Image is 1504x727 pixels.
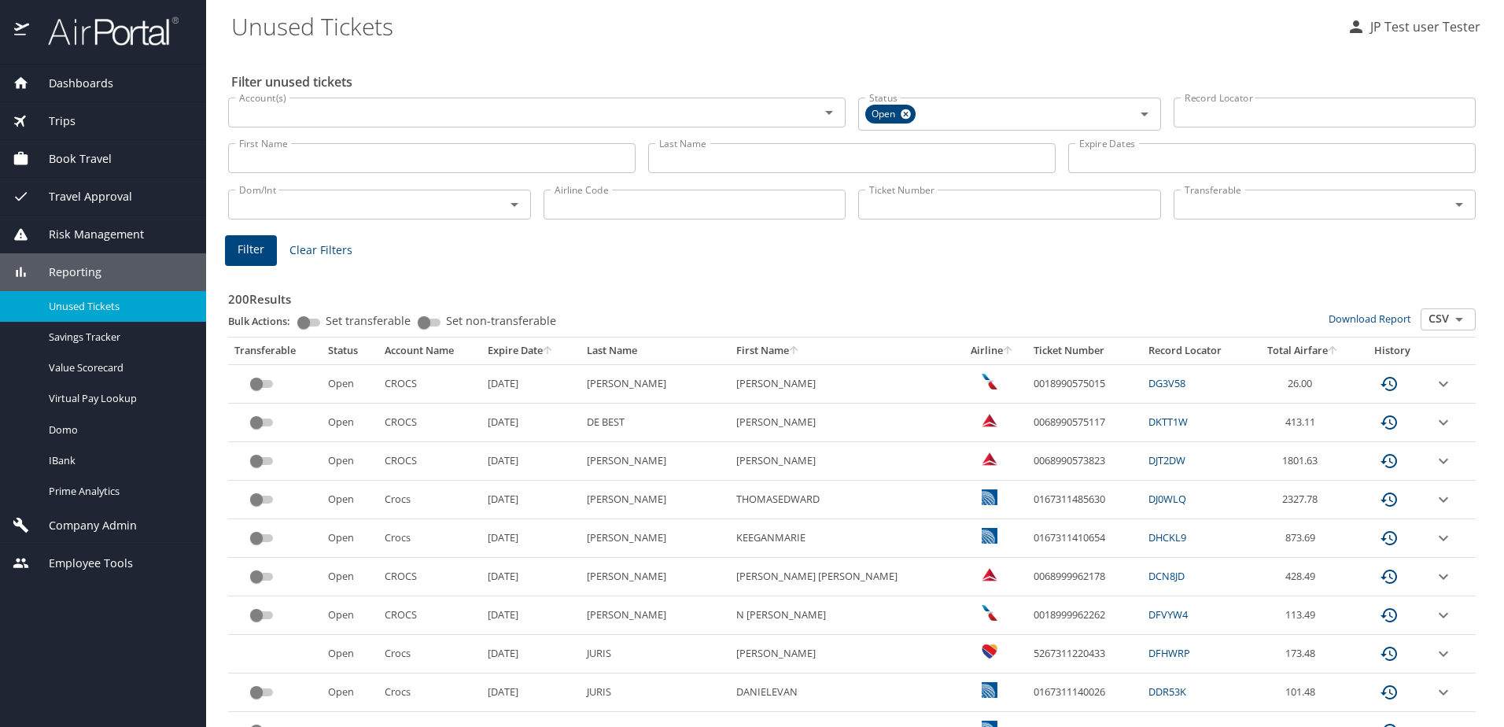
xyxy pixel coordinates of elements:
[1250,404,1356,442] td: 413.11
[1250,596,1356,635] td: 113.49
[231,2,1334,50] h1: Unused Tickets
[1148,492,1186,506] a: DJ0WLQ
[982,489,997,505] img: United Airlines
[503,194,525,216] button: Open
[1434,413,1453,432] button: expand row
[730,519,957,558] td: KEEGANMARIE
[49,391,187,406] span: Virtual Pay Lookup
[481,596,581,635] td: [DATE]
[446,316,556,327] span: Set non-transferable
[481,558,581,596] td: [DATE]
[322,596,378,635] td: Open
[1027,519,1141,558] td: 0167311410654
[1148,415,1188,429] a: DKTT1W
[730,481,957,519] td: THOMASEDWARD
[322,404,378,442] td: Open
[29,226,144,243] span: Risk Management
[1434,683,1453,702] button: expand row
[29,264,101,281] span: Reporting
[228,281,1476,308] h3: 200 Results
[1329,312,1411,326] a: Download Report
[982,528,997,544] img: United Airlines
[818,101,840,124] button: Open
[1434,490,1453,509] button: expand row
[481,442,581,481] td: [DATE]
[326,316,411,327] span: Set transferable
[238,240,264,260] span: Filter
[49,484,187,499] span: Prime Analytics
[581,364,729,403] td: [PERSON_NAME]
[1027,338,1141,364] th: Ticket Number
[29,555,133,572] span: Employee Tools
[1356,338,1428,364] th: History
[481,635,581,673] td: [DATE]
[730,442,957,481] td: [PERSON_NAME]
[1148,685,1186,699] a: DDR53K
[957,338,1028,364] th: Airline
[1148,569,1185,583] a: DCN8JD
[543,346,554,356] button: sort
[481,364,581,403] td: [DATE]
[322,442,378,481] td: Open
[865,106,905,123] span: Open
[730,558,957,596] td: [PERSON_NAME] [PERSON_NAME]
[1003,346,1014,356] button: sort
[730,596,957,635] td: N [PERSON_NAME]
[1250,338,1356,364] th: Total Airfare
[1142,338,1251,364] th: Record Locator
[1250,519,1356,558] td: 873.69
[322,364,378,403] td: Open
[1027,364,1141,403] td: 0018990575015
[322,673,378,712] td: Open
[29,517,137,534] span: Company Admin
[378,442,481,481] td: CROCS
[1448,308,1470,330] button: Open
[1434,529,1453,548] button: expand row
[481,519,581,558] td: [DATE]
[581,635,729,673] td: JURIS
[481,338,581,364] th: Expire Date
[378,481,481,519] td: Crocs
[14,16,31,46] img: icon-airportal.png
[1366,17,1480,36] p: JP Test user Tester
[322,519,378,558] td: Open
[231,69,1479,94] h2: Filter unused tickets
[1340,13,1487,41] button: JP Test user Tester
[29,188,132,205] span: Travel Approval
[228,314,303,328] p: Bulk Actions:
[730,364,957,403] td: [PERSON_NAME]
[982,605,997,621] img: American Airlines
[1027,404,1141,442] td: 0068990575117
[1448,194,1470,216] button: Open
[581,481,729,519] td: [PERSON_NAME]
[1027,596,1141,635] td: 0018999962262
[1434,567,1453,586] button: expand row
[581,404,729,442] td: DE BEST
[283,236,359,265] button: Clear Filters
[378,338,481,364] th: Account Name
[31,16,179,46] img: airportal-logo.png
[49,299,187,314] span: Unused Tickets
[1250,635,1356,673] td: 173.48
[865,105,916,124] div: Open
[730,635,957,673] td: [PERSON_NAME]
[322,635,378,673] td: Open
[481,481,581,519] td: [DATE]
[49,453,187,468] span: IBank
[730,404,957,442] td: [PERSON_NAME]
[1250,558,1356,596] td: 428.49
[1027,481,1141,519] td: 0167311485630
[378,404,481,442] td: CROCS
[982,412,997,428] img: Delta Airlines
[581,442,729,481] td: [PERSON_NAME]
[1148,607,1188,622] a: DFVYW4
[1250,481,1356,519] td: 2327.78
[581,596,729,635] td: [PERSON_NAME]
[378,364,481,403] td: CROCS
[982,644,997,659] img: Southwest Airlines
[49,423,187,437] span: Domo
[982,566,997,582] img: Delta Airlines
[1148,530,1186,544] a: DHCKL9
[1148,646,1190,660] a: DFHWRP
[1434,644,1453,663] button: expand row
